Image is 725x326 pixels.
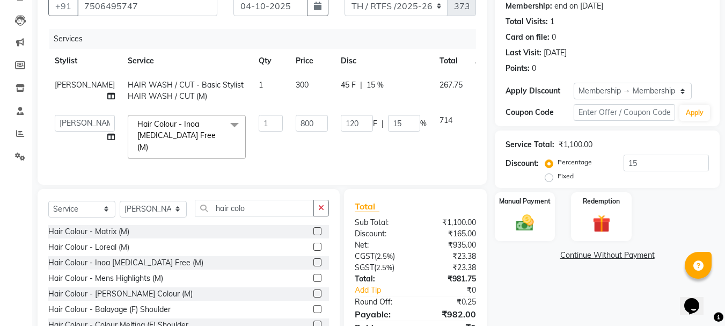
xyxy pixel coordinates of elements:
[347,308,415,321] div: Payable:
[347,262,415,273] div: ( )
[334,49,433,73] th: Disc
[415,308,484,321] div: ₹982.00
[296,80,309,90] span: 300
[506,63,530,74] div: Points:
[355,201,379,212] span: Total
[48,257,203,269] div: Hair Colour - Inoa [MEDICAL_DATA] Free (M)
[367,79,384,91] span: 15 %
[48,49,121,73] th: Stylist
[532,63,536,74] div: 0
[415,262,484,273] div: ₹23.38
[259,80,263,90] span: 1
[506,32,550,43] div: Card on file:
[583,197,620,206] label: Redemption
[440,80,463,90] span: 267.75
[506,47,541,59] div: Last Visit:
[427,285,485,296] div: ₹0
[415,228,484,240] div: ₹165.00
[49,29,484,49] div: Services
[415,217,484,228] div: ₹1,100.00
[510,213,539,233] img: _cash.svg
[497,250,717,261] a: Continue Without Payment
[558,157,592,167] label: Percentage
[506,158,539,169] div: Discount:
[506,107,573,118] div: Coupon Code
[252,49,289,73] th: Qty
[347,285,427,296] a: Add Tip
[506,16,548,27] div: Total Visits:
[148,142,153,152] a: x
[347,240,415,251] div: Net:
[552,32,556,43] div: 0
[347,296,415,308] div: Round Off:
[289,49,334,73] th: Price
[587,213,616,235] img: _gift.svg
[420,118,427,129] span: %
[128,80,244,101] span: HAIR WASH / CUT - Basic Stylist HAIR WASH / CUT (M)
[121,49,252,73] th: Service
[48,242,129,253] div: Hair Colour - Loreal (M)
[574,104,675,121] input: Enter Offer / Coupon Code
[377,252,393,260] span: 2.5%
[469,49,504,73] th: Action
[544,47,567,59] div: [DATE]
[554,1,603,12] div: end on [DATE]
[48,288,193,300] div: Hair Colour - [PERSON_NAME] Colour (M)
[506,139,554,150] div: Service Total:
[559,139,592,150] div: ₹1,100.00
[347,228,415,240] div: Discount:
[373,118,377,129] span: F
[506,1,552,12] div: Membership:
[499,197,551,206] label: Manual Payment
[347,251,415,262] div: ( )
[360,79,362,91] span: |
[355,263,374,272] span: SGST
[376,263,392,272] span: 2.5%
[415,296,484,308] div: ₹0.25
[48,226,129,237] div: Hair Colour - Matrix (M)
[679,105,710,121] button: Apply
[195,200,314,216] input: Search or Scan
[55,80,115,90] span: [PERSON_NAME]
[433,49,469,73] th: Total
[550,16,554,27] div: 1
[347,273,415,285] div: Total:
[48,273,163,284] div: Hair Colour - Mens Highlights (M)
[440,115,452,125] span: 714
[347,217,415,228] div: Sub Total:
[415,240,484,251] div: ₹935.00
[415,273,484,285] div: ₹981.75
[341,79,356,91] span: 45 F
[382,118,384,129] span: |
[680,283,714,315] iframe: chat widget
[558,171,574,181] label: Fixed
[415,251,484,262] div: ₹23.38
[48,304,171,315] div: Hair Colour - Balayage (F) Shoulder
[506,85,573,97] div: Apply Discount
[137,119,216,152] span: Hair Colour - Inoa [MEDICAL_DATA] Free (M)
[355,251,375,261] span: CGST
